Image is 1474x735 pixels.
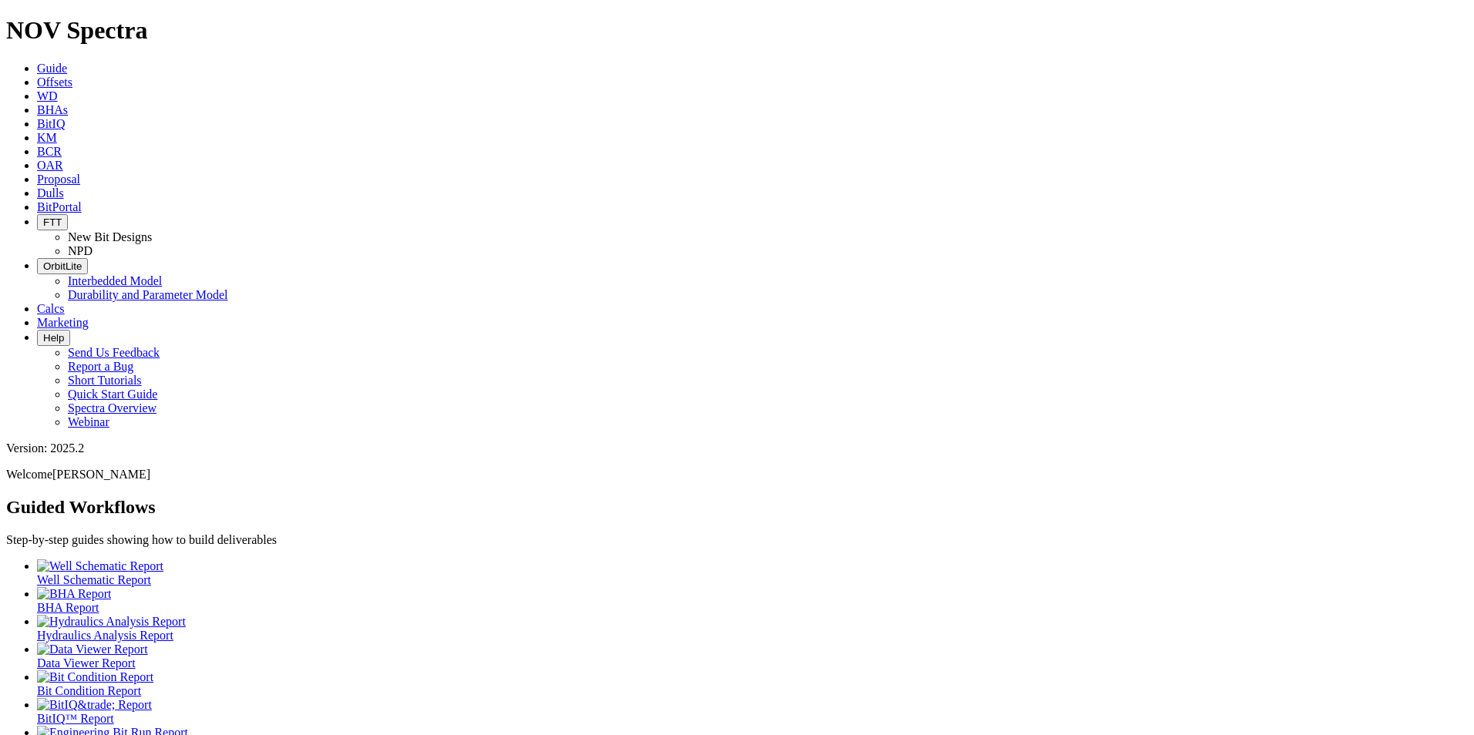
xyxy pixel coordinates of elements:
a: Webinar [68,415,109,428]
h1: NOV Spectra [6,16,1468,45]
span: Data Viewer Report [37,656,136,670]
span: Help [43,332,64,344]
a: NPD [68,244,93,257]
a: BHAs [37,103,68,116]
button: Help [37,330,70,346]
a: Offsets [37,76,72,89]
img: BHA Report [37,587,111,601]
span: BitIQ™ Report [37,712,114,725]
img: Bit Condition Report [37,670,153,684]
a: KM [37,131,57,144]
a: Bit Condition Report Bit Condition Report [37,670,1468,697]
a: BitPortal [37,200,82,213]
span: FTT [43,216,62,228]
a: Well Schematic Report Well Schematic Report [37,559,1468,586]
span: BHA Report [37,601,99,614]
a: WD [37,89,58,102]
a: Proposal [37,173,80,186]
a: Quick Start Guide [68,388,157,401]
a: Data Viewer Report Data Viewer Report [37,643,1468,670]
a: Durability and Parameter Model [68,288,228,301]
h2: Guided Workflows [6,497,1468,518]
button: FTT [37,214,68,230]
img: Well Schematic Report [37,559,163,573]
p: Step-by-step guides showing how to build deliverables [6,533,1468,547]
span: [PERSON_NAME] [52,468,150,481]
img: Hydraulics Analysis Report [37,615,186,629]
button: OrbitLite [37,258,88,274]
a: Calcs [37,302,65,315]
a: BitIQ&trade; Report BitIQ™ Report [37,698,1468,725]
a: New Bit Designs [68,230,152,243]
span: Bit Condition Report [37,684,141,697]
a: Interbedded Model [68,274,162,287]
a: Dulls [37,186,64,200]
a: Hydraulics Analysis Report Hydraulics Analysis Report [37,615,1468,642]
a: Spectra Overview [68,401,156,414]
a: Short Tutorials [68,374,142,387]
a: BitIQ [37,117,65,130]
a: Guide [37,62,67,75]
a: Send Us Feedback [68,346,160,359]
span: OrbitLite [43,260,82,272]
div: Version: 2025.2 [6,441,1468,455]
span: Hydraulics Analysis Report [37,629,173,642]
p: Welcome [6,468,1468,482]
a: BHA Report BHA Report [37,587,1468,614]
img: Data Viewer Report [37,643,148,656]
a: Report a Bug [68,360,133,373]
a: OAR [37,159,63,172]
span: Well Schematic Report [37,573,151,586]
a: Marketing [37,316,89,329]
a: BCR [37,145,62,158]
img: BitIQ&trade; Report [37,698,152,712]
